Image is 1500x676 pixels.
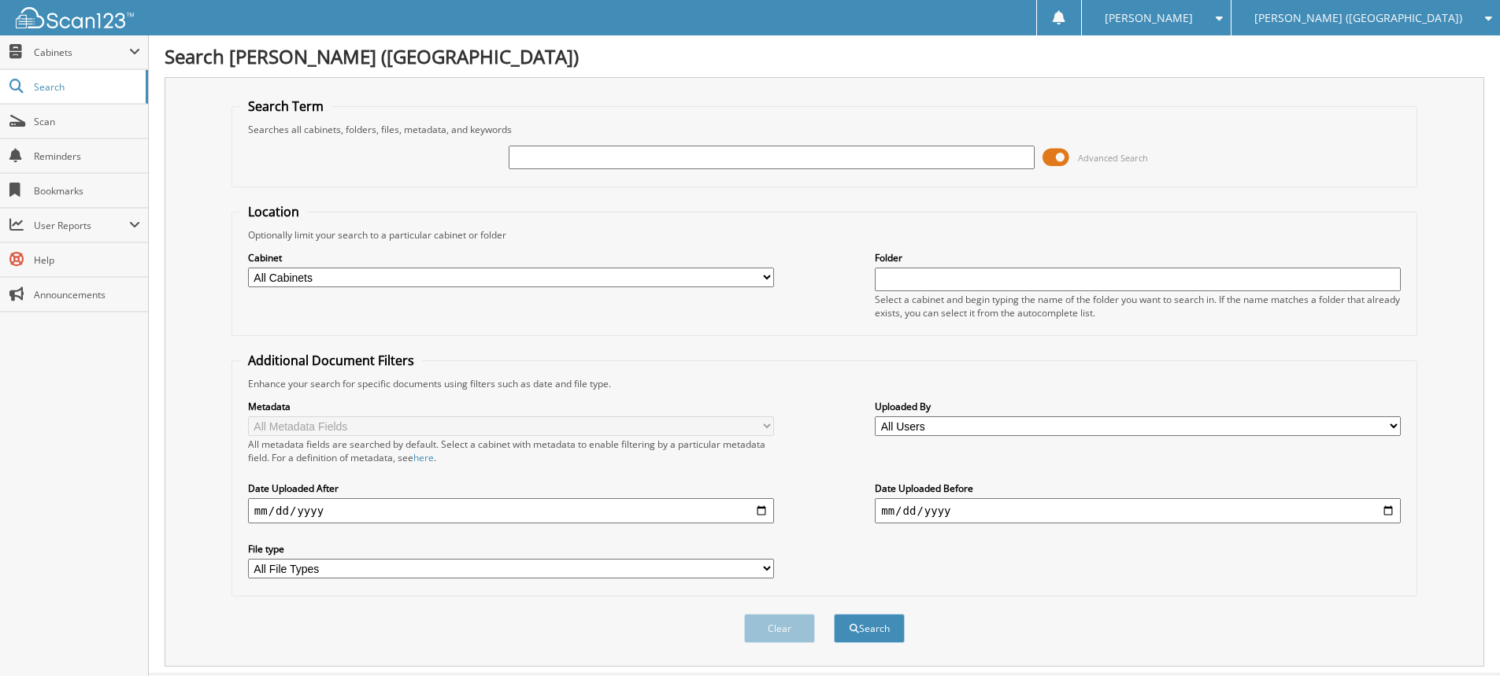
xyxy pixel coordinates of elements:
[34,253,140,267] span: Help
[875,498,1401,523] input: end
[240,352,422,369] legend: Additional Document Filters
[34,46,129,59] span: Cabinets
[16,7,134,28] img: scan123-logo-white.svg
[1078,152,1148,164] span: Advanced Search
[240,228,1409,242] div: Optionally limit your search to a particular cabinet or folder
[875,482,1401,495] label: Date Uploaded Before
[413,451,434,464] a: here
[34,115,140,128] span: Scan
[34,219,129,232] span: User Reports
[875,251,1401,264] label: Folder
[34,184,140,198] span: Bookmarks
[240,377,1409,390] div: Enhance your search for specific documents using filters such as date and file type.
[240,98,331,115] legend: Search Term
[248,251,774,264] label: Cabinet
[248,498,774,523] input: start
[248,438,774,464] div: All metadata fields are searched by default. Select a cabinet with metadata to enable filtering b...
[248,482,774,495] label: Date Uploaded After
[1254,13,1462,23] span: [PERSON_NAME] ([GEOGRAPHIC_DATA])
[34,150,140,163] span: Reminders
[248,542,774,556] label: File type
[240,203,307,220] legend: Location
[875,293,1401,320] div: Select a cabinet and begin typing the name of the folder you want to search in. If the name match...
[1105,13,1193,23] span: [PERSON_NAME]
[248,400,774,413] label: Metadata
[34,288,140,301] span: Announcements
[165,43,1484,69] h1: Search [PERSON_NAME] ([GEOGRAPHIC_DATA])
[744,614,815,643] button: Clear
[34,80,138,94] span: Search
[240,123,1409,136] div: Searches all cabinets, folders, files, metadata, and keywords
[834,614,905,643] button: Search
[875,400,1401,413] label: Uploaded By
